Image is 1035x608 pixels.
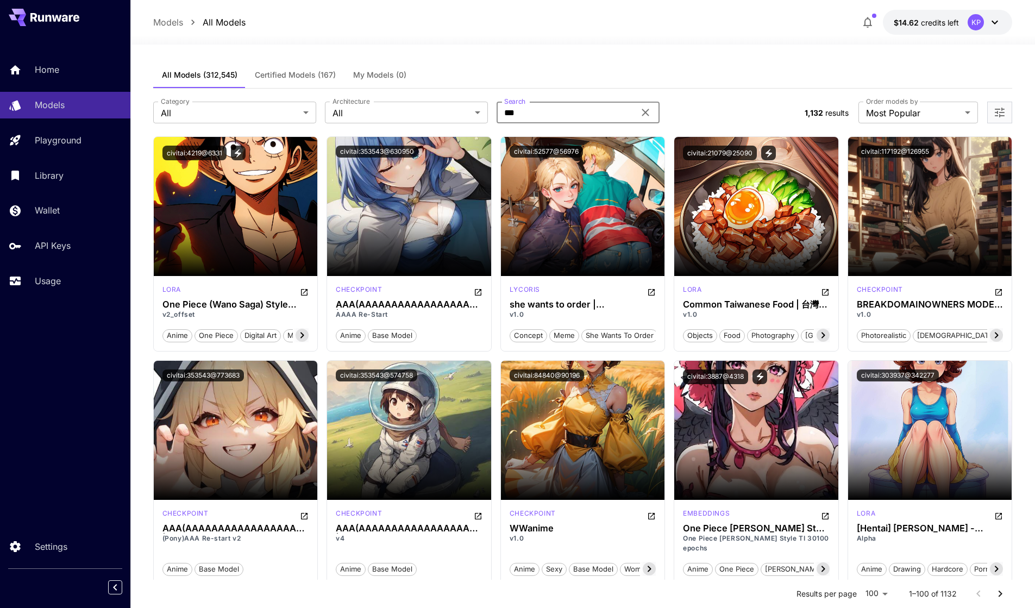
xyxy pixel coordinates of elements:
[162,146,227,160] button: civitai:4219@6331
[35,274,61,287] p: Usage
[153,16,246,29] nav: breadcrumb
[162,310,309,319] p: v2_offset
[283,328,315,342] button: manga
[162,509,209,522] div: Pony
[683,523,830,534] h3: One Piece [PERSON_NAME] Style TI
[368,562,417,576] button: base model
[683,285,701,294] p: lora
[805,108,823,117] span: 1,132
[748,330,798,341] span: photography
[857,564,886,575] span: anime
[550,330,579,341] span: meme
[909,588,957,599] p: 1–100 of 1132
[203,16,246,29] p: All Models
[821,509,830,522] button: Open in CivitAI
[162,534,309,543] p: (Pony)AAA Re-start v2
[989,583,1011,605] button: Go to next page
[474,285,482,298] button: Open in CivitAI
[161,106,299,120] span: All
[162,299,309,310] div: One Piece (Wano Saga) Style LoRA
[162,509,209,518] p: checkpoint
[162,369,244,381] button: civitai:353543@773683
[801,330,882,341] span: [GEOGRAPHIC_DATA]
[683,509,730,522] div: SD 1.5
[857,369,939,381] button: civitai:303937@342277
[647,509,656,522] button: Open in CivitAI
[353,70,406,80] span: My Models (0)
[683,310,830,319] p: v1.0
[241,330,280,341] span: digital art
[336,523,482,534] h3: AAA(AAAAAAAAAAAAAAAAAAAA) | Finetune mix on whatever model i want at that point which is Illustri...
[683,509,730,518] p: embeddings
[921,18,959,27] span: credits left
[510,299,656,310] h3: she wants to order | Concept/meme
[333,97,369,106] label: Architecture
[857,330,910,341] span: photorealistic
[796,588,857,599] p: Results per page
[857,285,903,294] p: checkpoint
[336,285,382,298] div: Pony
[163,564,192,575] span: anime
[510,146,583,158] button: civitai:52577@56976
[153,16,183,29] a: Models
[994,285,1003,298] button: Open in CivitAI
[913,330,1000,341] span: [DEMOGRAPHIC_DATA]
[761,562,827,576] button: [PERSON_NAME]
[510,509,556,522] div: SD 1.5
[927,562,968,576] button: hardcore
[857,285,903,298] div: SD 1.5
[336,509,382,518] p: checkpoint
[300,509,309,522] button: Open in CivitAI
[336,562,366,576] button: anime
[569,562,618,576] button: base model
[968,14,984,30] div: KP
[195,562,243,576] button: base model
[162,328,192,342] button: anime
[240,328,281,342] button: digital art
[35,540,67,553] p: Settings
[368,328,417,342] button: base model
[861,586,892,601] div: 100
[162,523,309,534] div: AAA(AAAAAAAAAAAAAAAAAAAA) | Finetune mix on whatever model i want at that point which is Illustri...
[683,564,712,575] span: anime
[510,523,656,534] div: WWanime
[720,330,744,341] span: food
[336,369,417,381] button: civitai:353543@574758
[894,18,921,27] span: $14.62
[913,328,1000,342] button: [DEMOGRAPHIC_DATA]
[510,310,656,319] p: v1.0
[581,328,658,342] button: she wants to order
[195,330,237,341] span: one piece
[866,106,961,120] span: Most Popular
[857,328,911,342] button: photorealistic
[510,328,547,342] button: concept
[994,509,1003,522] button: Open in CivitAI
[683,523,830,534] div: One Piece Wano Style TI
[857,299,1003,310] h3: BREAKDOMAINOWNERS MODEL (I HAVE NO RIGHTS IF HE WANT IT WILL BE TAKEN DOWN)
[542,562,567,576] button: sexy
[752,369,767,384] button: View trigger words
[163,330,192,341] span: anime
[336,299,482,310] div: AAA(AAAAAAAAAAAAAAAAAAAA) | Finetune mix on whatever model i want at that point which is Illustri...
[928,564,967,575] span: hardcore
[300,285,309,298] button: Open in CivitAI
[162,562,192,576] button: anime
[474,509,482,522] button: Open in CivitAI
[683,299,830,310] h3: Common Taiwanese Food | 台灣常見美食
[35,98,65,111] p: Models
[542,564,566,575] span: sexy
[35,204,60,217] p: Wallet
[683,285,701,298] div: SD 1.5
[620,562,654,576] button: woman
[336,534,482,543] p: v4
[35,134,81,147] p: Playground
[549,328,579,342] button: meme
[993,106,1006,120] button: Open more filters
[35,169,64,182] p: Library
[857,509,875,522] div: SD 1.5
[336,330,365,341] span: anime
[510,330,547,341] span: concept
[510,509,556,518] p: checkpoint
